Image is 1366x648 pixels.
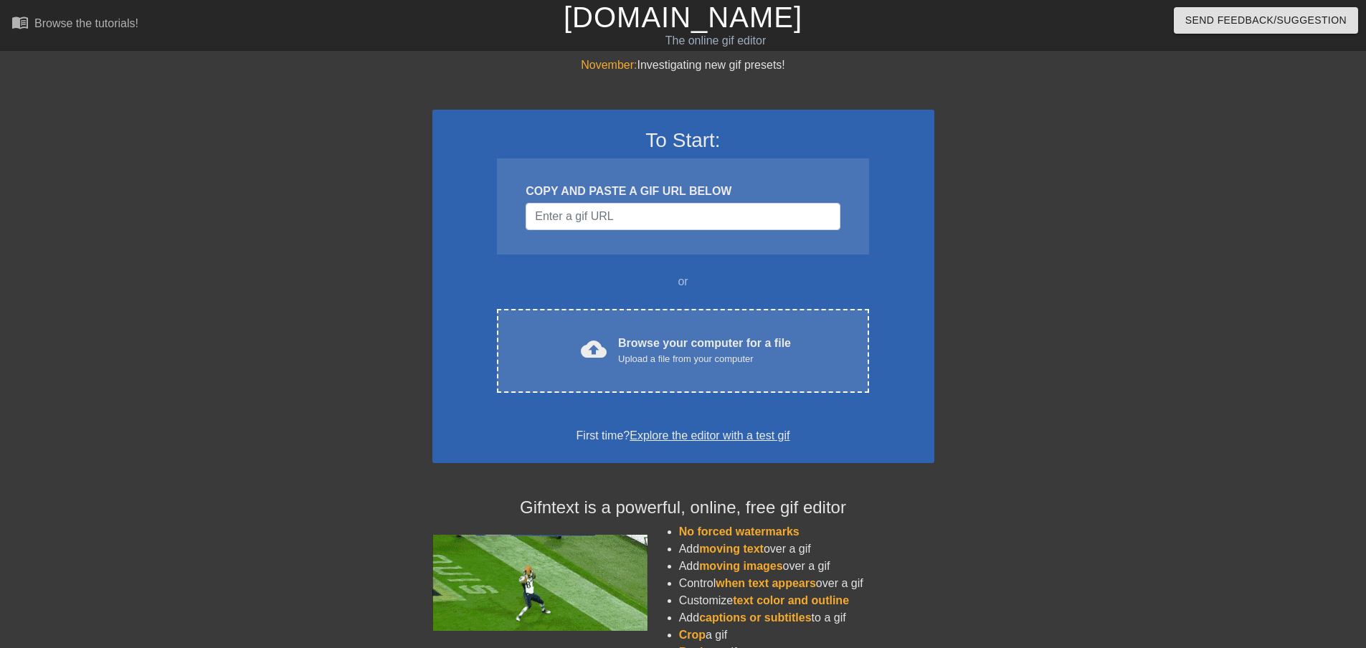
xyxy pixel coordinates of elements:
[679,558,934,575] li: Add over a gif
[1185,11,1347,29] span: Send Feedback/Suggestion
[679,592,934,609] li: Customize
[470,273,897,290] div: or
[630,429,789,442] a: Explore the editor with a test gif
[618,352,791,366] div: Upload a file from your computer
[432,535,648,631] img: football_small.gif
[451,128,916,153] h3: To Start:
[1174,7,1358,34] button: Send Feedback/Suggestion
[526,183,840,200] div: COPY AND PASTE A GIF URL BELOW
[699,560,782,572] span: moving images
[699,543,764,555] span: moving text
[716,577,816,589] span: when text appears
[581,59,637,71] span: November:
[733,594,849,606] span: text color and outline
[679,525,800,538] span: No forced watermarks
[679,626,934,644] li: a gif
[526,203,840,230] input: Username
[451,427,916,444] div: First time?
[564,1,802,33] a: [DOMAIN_NAME]
[679,609,934,626] li: Add to a gif
[679,575,934,592] li: Control over a gif
[34,17,138,29] div: Browse the tutorials!
[11,14,138,36] a: Browse the tutorials!
[618,335,791,366] div: Browse your computer for a file
[581,336,607,362] span: cloud_upload
[432,57,934,74] div: Investigating new gif presets!
[679,629,706,641] span: Crop
[432,497,934,518] h4: Gifntext is a powerful, online, free gif editor
[11,14,29,31] span: menu_book
[699,611,811,624] span: captions or subtitles
[463,32,969,49] div: The online gif editor
[679,540,934,558] li: Add over a gif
